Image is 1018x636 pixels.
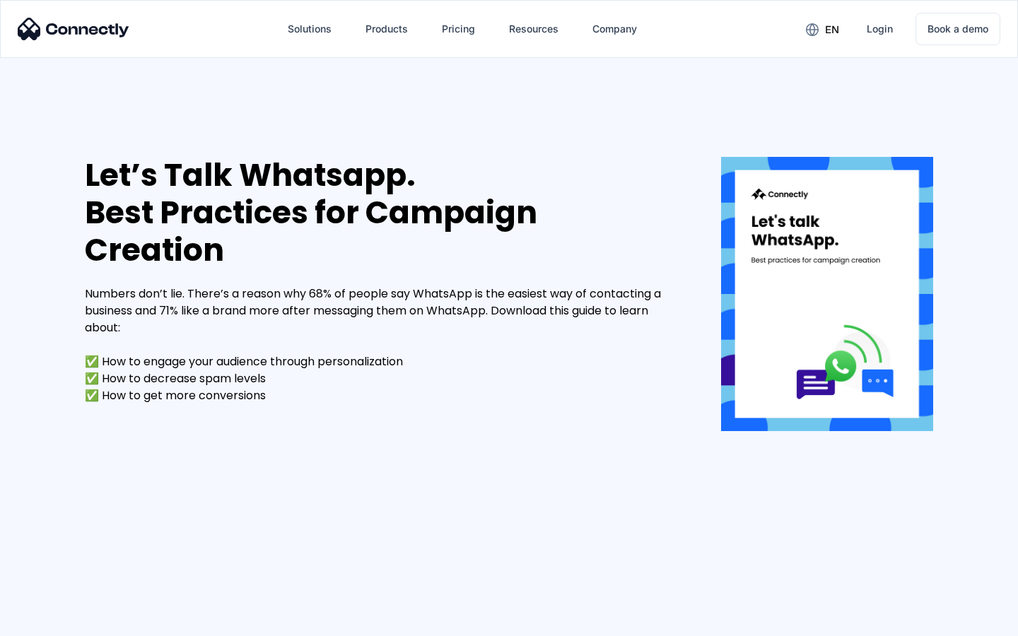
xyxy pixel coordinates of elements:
a: Book a demo [915,13,1000,45]
div: Numbers don’t lie. There’s a reason why 68% of people say WhatsApp is the easiest way of contacti... [85,285,679,404]
aside: Language selected: English [14,611,85,631]
div: Solutions [288,19,332,39]
div: en [825,20,839,40]
div: Company [592,19,637,39]
div: Pricing [442,19,475,39]
div: Products [365,19,408,39]
img: Connectly Logo [18,18,129,40]
a: Login [855,12,904,46]
div: Login [867,19,893,39]
div: Let’s Talk Whatsapp. Best Practices for Campaign Creation [85,157,679,269]
div: Resources [509,19,558,39]
a: Pricing [431,12,486,46]
ul: Language list [28,611,85,631]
